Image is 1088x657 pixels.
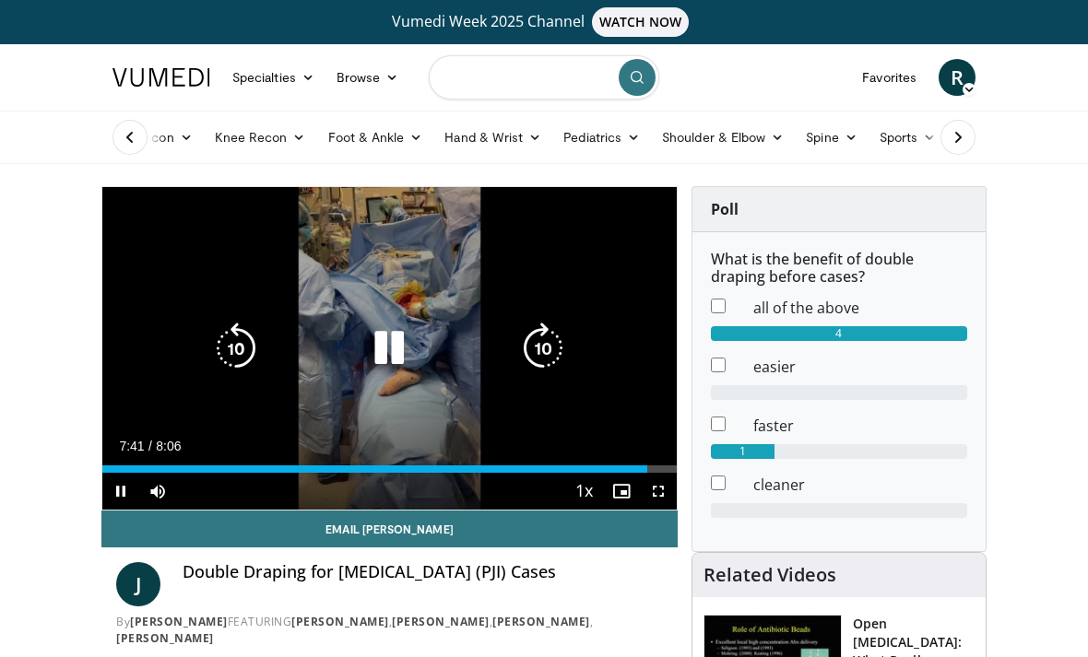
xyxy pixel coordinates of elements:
[711,444,775,459] div: 1
[392,614,490,629] a: [PERSON_NAME]
[221,59,325,96] a: Specialties
[325,59,410,96] a: Browse
[492,614,590,629] a: [PERSON_NAME]
[566,473,603,510] button: Playback Rate
[851,59,928,96] a: Favorites
[651,119,795,156] a: Shoulder & Elbow
[116,630,214,646] a: [PERSON_NAME]
[739,297,981,319] dd: all of the above
[116,614,663,647] div: By FEATURING , , ,
[148,439,152,453] span: /
[704,564,836,586] h4: Related Videos
[711,326,967,341] div: 4
[291,614,389,629] a: [PERSON_NAME]
[139,473,176,510] button: Mute
[119,439,144,453] span: 7:41
[711,199,739,219] strong: Poll
[116,562,160,606] a: J
[739,356,981,378] dd: easier
[204,119,317,156] a: Knee Recon
[101,510,678,547] a: Email [PERSON_NAME]
[102,465,677,473] div: Progress Bar
[795,119,868,156] a: Spine
[592,7,690,37] span: WATCH NOW
[552,119,651,156] a: Pediatrics
[939,59,976,96] a: R
[739,415,981,437] dd: faster
[102,473,139,510] button: Pause
[156,439,181,453] span: 8:06
[603,473,640,510] button: Enable picture-in-picture mode
[317,119,434,156] a: Foot & Ankle
[711,251,967,286] h6: What is the benefit of double draping before cases?
[101,7,987,37] a: Vumedi Week 2025 ChannelWATCH NOW
[739,474,981,496] dd: cleaner
[112,68,210,87] img: VuMedi Logo
[183,562,663,582] h4: Double Draping for [MEDICAL_DATA] (PJI) Cases
[429,55,659,100] input: Search topics, interventions
[869,119,948,156] a: Sports
[130,614,228,629] a: [PERSON_NAME]
[640,473,677,510] button: Fullscreen
[433,119,552,156] a: Hand & Wrist
[102,187,677,510] video-js: Video Player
